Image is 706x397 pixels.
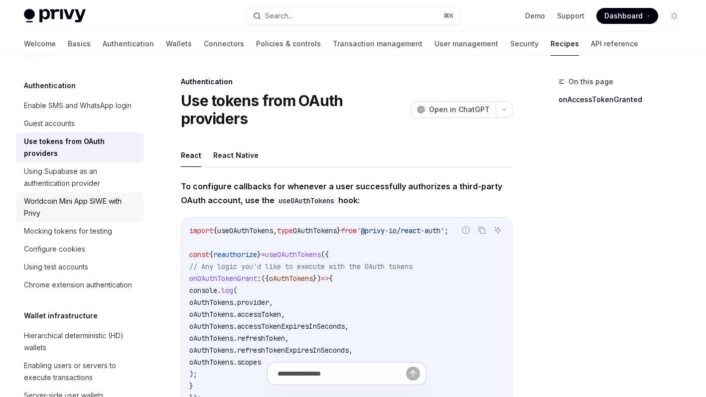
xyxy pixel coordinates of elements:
[273,226,277,235] span: ,
[189,262,413,271] span: // Any logic you'd like to execute with the OAuth tokens
[237,298,269,307] span: provider
[16,327,143,357] a: Hierarchical deterministic (HD) wallets
[189,274,257,283] span: onOAuthTokenGrant
[269,274,313,283] span: oAuthTokens
[221,286,233,295] span: log
[233,358,237,367] span: .
[16,222,143,240] a: Mocking tokens for testing
[217,286,221,295] span: .
[329,274,333,283] span: {
[16,192,143,222] a: Worldcoin Mini App SIWE with Privy
[275,195,338,206] code: useOAuthTokens
[265,10,293,22] div: Search...
[16,132,143,162] a: Use tokens from OAuth providers
[246,7,460,25] button: Search...⌘K
[16,258,143,276] a: Using test accounts
[233,286,237,295] span: (
[333,32,423,56] a: Transaction management
[443,12,454,20] span: ⌘ K
[68,32,91,56] a: Basics
[189,322,233,331] span: oAuthTokens
[434,32,498,56] a: User management
[24,330,138,354] div: Hierarchical deterministic (HD) wallets
[237,322,345,331] span: accessTokenExpiresInSeconds
[444,226,448,235] span: ;
[411,101,496,118] button: Open in ChatGPT
[604,11,643,21] span: Dashboard
[261,250,265,259] span: =
[103,32,154,56] a: Authentication
[181,181,502,205] strong: To configure callbacks for whenever a user successfully authorizes a third-party OAuth account, u...
[16,240,143,258] a: Configure cookies
[559,92,690,108] a: onAccessTokenGranted
[24,243,85,255] div: Configure cookies
[285,334,289,343] span: ,
[237,358,261,367] span: scopes
[557,11,584,21] a: Support
[24,118,75,130] div: Guest accounts
[24,310,98,322] h5: Wallet infrastructure
[24,279,132,291] div: Chrome extension authentication
[213,226,217,235] span: {
[256,32,321,56] a: Policies & controls
[209,250,213,259] span: {
[217,226,273,235] span: useOAuthTokens
[406,367,420,381] button: Send message
[510,32,539,56] a: Security
[189,298,233,307] span: oAuthTokens
[24,100,132,112] div: Enable SMS and WhatsApp login
[349,346,353,355] span: ,
[281,310,285,319] span: ,
[189,226,213,235] span: import
[24,225,112,237] div: Mocking tokens for testing
[261,274,269,283] span: ({
[475,224,488,237] button: Copy the contents from the code block
[189,334,233,343] span: oAuthTokens
[666,8,682,24] button: Toggle dark mode
[24,32,56,56] a: Welcome
[233,346,237,355] span: .
[321,274,329,283] span: =>
[24,165,138,189] div: Using Supabase as an authentication provider
[189,358,233,367] span: oAuthTokens
[16,162,143,192] a: Using Supabase as an authentication provider
[341,226,357,235] span: from
[429,105,490,115] span: Open in ChatGPT
[357,226,444,235] span: '@privy-io/react-auth'
[591,32,638,56] a: API reference
[16,357,143,387] a: Enabling users or servers to execute transactions
[189,286,217,295] span: console
[233,322,237,331] span: .
[24,80,76,92] h5: Authentication
[257,274,261,283] span: :
[551,32,579,56] a: Recipes
[237,310,281,319] span: accessToken
[321,250,329,259] span: ({
[181,77,513,87] div: Authentication
[257,250,261,259] span: }
[345,322,349,331] span: ,
[233,298,237,307] span: .
[24,135,138,159] div: Use tokens from OAuth providers
[213,250,257,259] span: reauthorize
[24,9,86,23] img: light logo
[213,143,259,167] button: React Native
[24,261,88,273] div: Using test accounts
[568,76,613,88] span: On this page
[293,226,337,235] span: OAuthTokens
[265,250,321,259] span: useOAuthTokens
[269,298,273,307] span: ,
[16,115,143,132] a: Guest accounts
[16,276,143,294] a: Chrome extension authentication
[24,360,138,384] div: Enabling users or servers to execute transactions
[181,143,201,167] button: React
[313,274,321,283] span: })
[233,334,237,343] span: .
[233,310,237,319] span: .
[337,226,341,235] span: }
[491,224,504,237] button: Ask AI
[204,32,244,56] a: Connectors
[237,334,285,343] span: refreshToken
[525,11,545,21] a: Demo
[16,97,143,115] a: Enable SMS and WhatsApp login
